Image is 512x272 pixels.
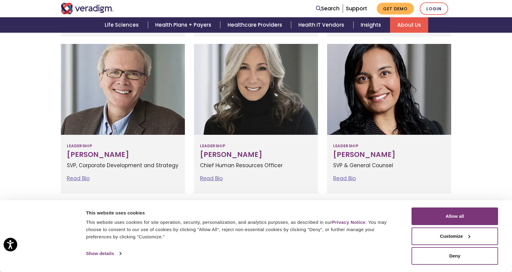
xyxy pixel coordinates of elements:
[333,161,445,170] p: SVP & General Counsel
[396,228,505,265] iframe: Drift Chat Widget
[333,141,358,151] span: Leadership
[97,17,148,33] a: Life Sciences
[377,3,414,15] a: Get Demo
[200,141,225,151] span: Leadership
[346,5,367,12] a: Support
[67,151,179,159] h3: [PERSON_NAME]
[332,220,365,225] a: Privacy Notice
[316,5,340,13] a: Search
[200,175,223,182] a: Read Bio
[412,207,498,225] button: Allow all
[86,219,398,240] div: This website uses cookies for site operation, security, personalization, and analytics purposes, ...
[333,175,356,182] a: Read Bio
[353,17,390,33] a: Insights
[61,3,114,14] img: Veradigm logo
[390,17,428,33] a: About Us
[220,17,291,33] a: Healthcare Providers
[86,209,398,217] div: This website uses cookies
[412,227,498,245] button: Customize
[333,151,445,159] h3: [PERSON_NAME]
[67,161,179,170] p: SVP, Corporate Development and Strategy
[291,17,353,33] a: Health IT Vendors
[148,17,220,33] a: Health Plans + Payers
[67,141,92,151] span: Leadership
[200,151,312,159] h3: [PERSON_NAME]
[420,2,448,15] a: Login
[67,175,90,182] a: Read Bio
[86,249,121,258] a: Show details
[200,161,312,170] p: Chief Human Resources Officer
